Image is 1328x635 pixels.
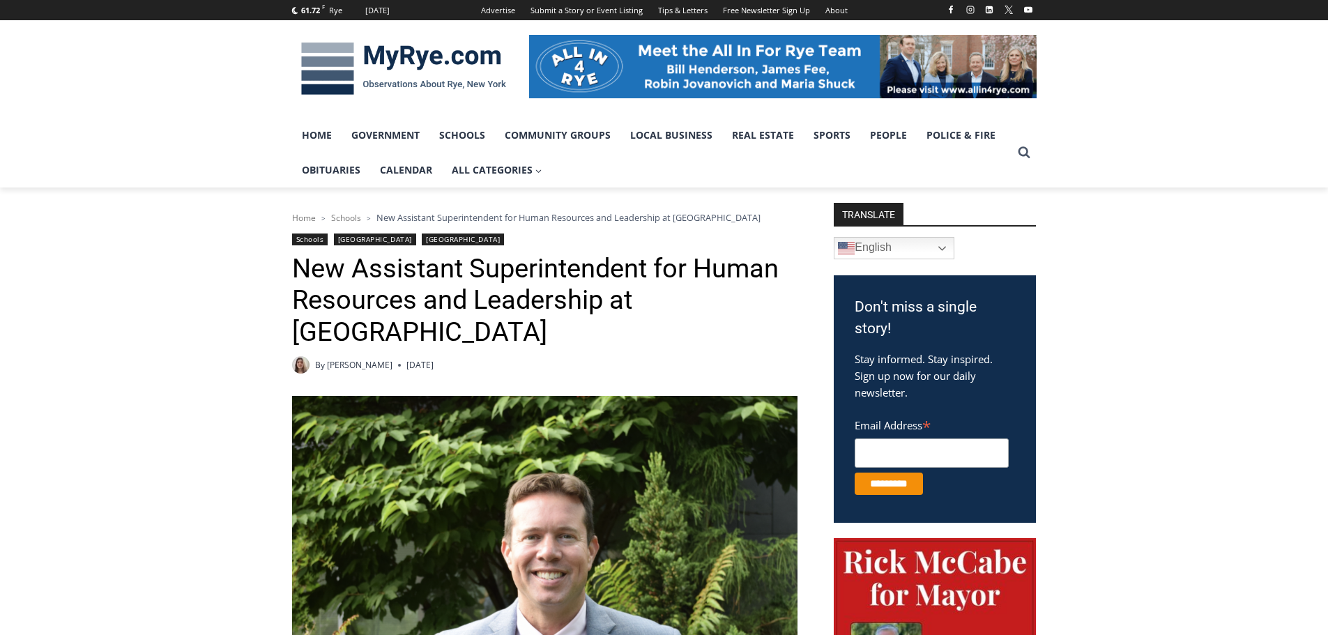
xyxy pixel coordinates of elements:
a: Linkedin [981,1,998,18]
a: Government [342,118,429,153]
a: Instagram [962,1,979,18]
span: New Assistant Superintendent for Human Resources and Leadership at [GEOGRAPHIC_DATA] [376,211,761,224]
a: Real Estate [722,118,804,153]
a: X [1000,1,1017,18]
h1: New Assistant Superintendent for Human Resources and Leadership at [GEOGRAPHIC_DATA] [292,253,797,349]
img: MyRye.com [292,33,515,105]
span: All Categories [452,162,542,178]
a: Police & Fire [917,118,1005,153]
span: 61.72 [301,5,320,15]
div: Rye [329,4,342,17]
strong: TRANSLATE [834,203,903,225]
a: People [860,118,917,153]
span: By [315,358,325,372]
a: English [834,237,954,259]
a: Local Business [620,118,722,153]
a: Sports [804,118,860,153]
img: All in for Rye [529,35,1037,98]
a: YouTube [1020,1,1037,18]
time: [DATE] [406,358,434,372]
span: > [321,213,326,223]
button: View Search Form [1012,140,1037,165]
span: F [322,3,325,10]
nav: Breadcrumbs [292,211,797,224]
div: [DATE] [365,4,390,17]
a: All Categories [442,153,552,188]
img: (PHOTO: MyRye.com intern Amélie Coghlan, 2025. Contributed.) [292,356,310,374]
p: Stay informed. Stay inspired. Sign up now for our daily newsletter. [855,351,1015,401]
span: > [367,213,371,223]
a: Obituaries [292,153,370,188]
a: Schools [292,234,328,245]
a: Facebook [942,1,959,18]
a: Home [292,212,316,224]
a: [GEOGRAPHIC_DATA] [422,234,504,245]
a: [GEOGRAPHIC_DATA] [334,234,416,245]
a: Home [292,118,342,153]
h3: Don't miss a single story! [855,296,1015,340]
a: [PERSON_NAME] [327,359,392,371]
label: Email Address [855,411,1009,436]
a: Author image [292,356,310,374]
img: en [838,240,855,257]
a: Schools [429,118,495,153]
a: Schools [331,212,361,224]
a: Calendar [370,153,442,188]
a: Community Groups [495,118,620,153]
nav: Primary Navigation [292,118,1012,188]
